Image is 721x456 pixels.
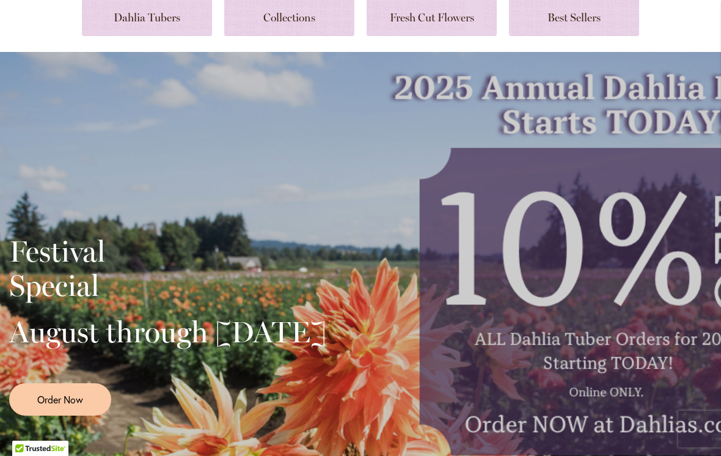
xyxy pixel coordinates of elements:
span: Order Now [37,392,83,406]
a: Order Now [9,383,111,416]
h2: Festival Special [9,234,326,303]
h2: August through [DATE] [9,315,326,349]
